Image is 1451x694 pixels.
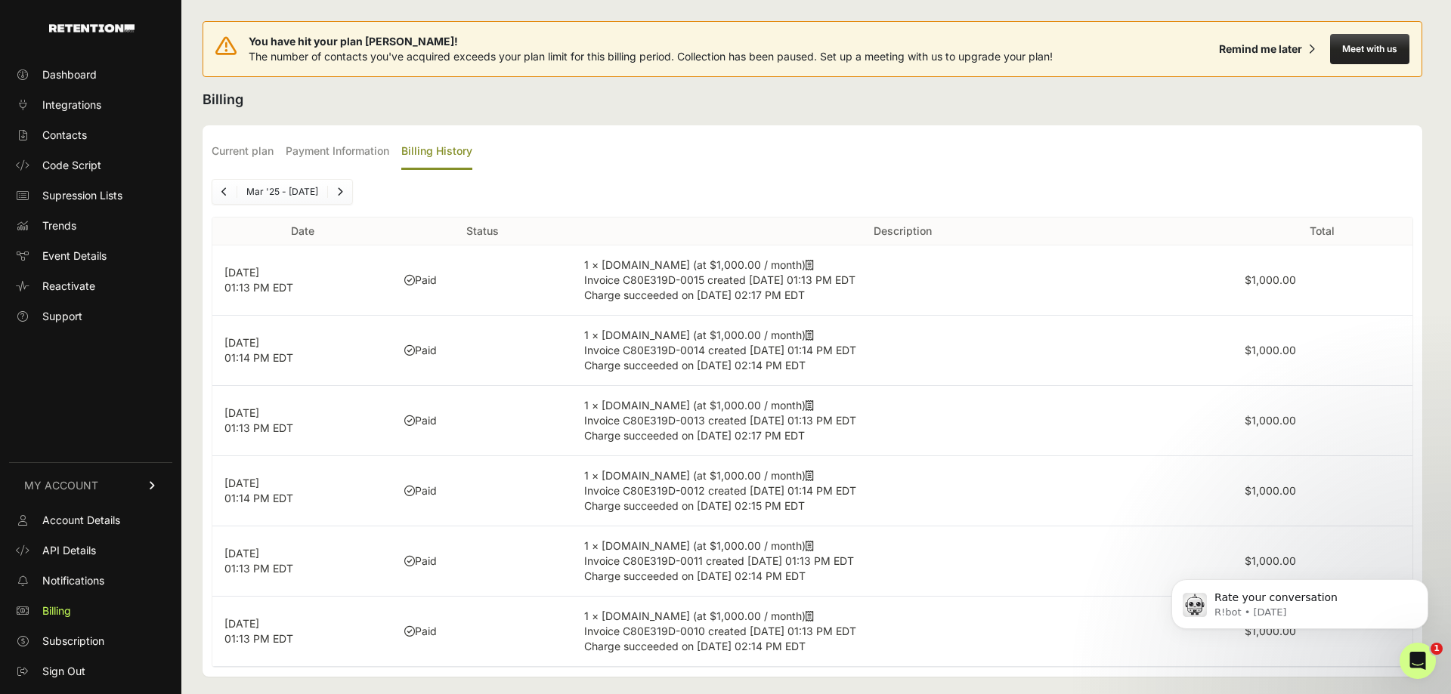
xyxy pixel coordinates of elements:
p: [DATE] 01:13 PM EDT [224,616,380,646]
label: $1,000.00 [1245,273,1296,286]
iframe: Intercom live chat [1400,643,1436,679]
span: Contacts [42,128,87,143]
a: Notifications [9,569,172,593]
span: Invoice C80E319D-0011 created [DATE] 01:13 PM EDT [584,554,854,567]
p: [DATE] 01:13 PM EDT [224,265,380,295]
a: Billing [9,599,172,623]
th: Description [572,217,1232,245]
a: Account Details [9,508,172,532]
a: Next [328,180,352,204]
span: The number of contacts you've acquired exceeds your plan limit for this billing period. Collectio... [249,50,1053,63]
span: Invoice C80E319D-0013 created [DATE] 01:13 PM EDT [584,414,856,427]
span: Billing [42,603,71,618]
span: You have hit your plan [PERSON_NAME]! [249,34,1053,49]
p: [DATE] 01:13 PM EDT [224,546,380,576]
td: 1 × [DOMAIN_NAME] (at $1,000.00 / month) [572,316,1232,386]
a: Integrations [9,93,172,117]
label: $1,000.00 [1245,414,1296,427]
th: Date [212,217,392,245]
span: Charge succeeded on [DATE] 02:14 PM EDT [584,569,806,582]
span: Charge succeeded on [DATE] 02:15 PM EDT [584,499,805,512]
span: Charge succeeded on [DATE] 02:17 PM EDT [584,288,805,301]
a: Contacts [9,123,172,147]
td: Paid [392,526,572,597]
span: Subscription [42,634,104,649]
span: API Details [42,543,96,558]
button: Meet with us [1330,34,1409,64]
td: Paid [392,456,572,526]
span: Invoice C80E319D-0014 created [DATE] 01:14 PM EDT [584,344,856,356]
img: Retention.com [49,24,135,32]
th: Status [392,217,572,245]
td: Paid [392,316,572,386]
button: Remind me later [1213,35,1321,63]
label: Current plan [212,134,274,170]
a: Sign Out [9,659,172,683]
td: Paid [392,245,572,316]
a: Trends [9,214,172,238]
span: MY ACCOUNT [24,478,98,493]
span: Dashboard [42,67,97,82]
span: Charge succeeded on [DATE] 02:14 PM EDT [584,359,806,372]
a: Reactivate [9,274,172,298]
span: Integrations [42,97,101,113]
span: Support [42,309,82,324]
span: Supression Lists [42,188,122,203]
a: Event Details [9,244,172,268]
span: Invoice C80E319D-0012 created [DATE] 01:14 PM EDT [584,484,856,497]
a: Support [9,304,172,328]
a: Dashboard [9,63,172,87]
span: Sign Out [42,664,85,679]
td: 1 × [DOMAIN_NAME] (at $1,000.00 / month) [572,456,1232,526]
td: Paid [392,597,572,667]
div: Remind me later [1219,42,1302,57]
iframe: Intercom notifications message [1149,547,1451,653]
a: Subscription [9,629,172,653]
a: API Details [9,538,172,563]
li: Mar '25 - [DATE] [237,186,327,198]
label: $1,000.00 [1245,484,1296,497]
a: Supression Lists [9,184,172,208]
td: 1 × [DOMAIN_NAME] (at $1,000.00 / month) [572,526,1232,597]
p: [DATE] 01:13 PM EDT [224,406,380,436]
span: Trends [42,218,76,233]
td: 1 × [DOMAIN_NAME] (at $1,000.00 / month) [572,245,1232,316]
span: 1 [1431,643,1443,655]
td: 1 × [DOMAIN_NAME] (at $1,000.00 / month) [572,597,1232,667]
span: Account Details [42,513,120,528]
p: [DATE] 01:14 PM EDT [224,335,380,366]
h2: Billing [203,89,1422,110]
a: Previous [212,180,237,204]
label: Billing History [401,134,472,170]
span: Charge succeeded on [DATE] 02:17 PM EDT [584,429,805,442]
span: Code Script [42,158,101,173]
label: $1,000.00 [1245,344,1296,356]
span: Invoice C80E319D-0010 created [DATE] 01:13 PM EDT [584,625,856,637]
th: Total [1233,217,1412,245]
span: Event Details [42,248,107,264]
label: Payment Information [286,134,389,170]
td: Paid [392,386,572,456]
p: [DATE] 01:14 PM EDT [224,476,380,506]
a: MY ACCOUNT [9,462,172,508]
td: 1 × [DOMAIN_NAME] (at $1,000.00 / month) [572,386,1232,456]
a: Code Script [9,153,172,177]
span: Reactivate [42,279,95,294]
span: Charge succeeded on [DATE] 02:14 PM EDT [584,640,806,652]
span: Notifications [42,573,104,588]
span: Invoice C80E319D-0015 created [DATE] 01:13 PM EDT [584,273,855,286]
